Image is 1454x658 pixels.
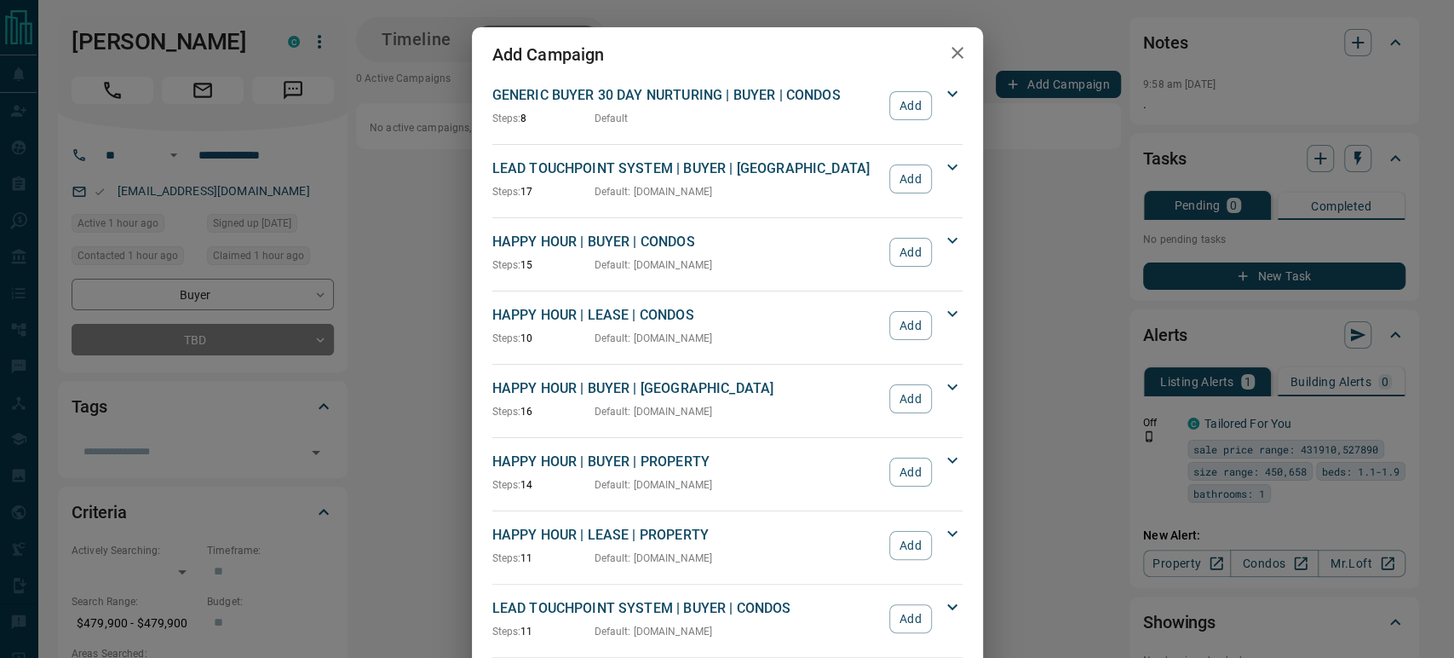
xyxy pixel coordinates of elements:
p: LEAD TOUCHPOINT SYSTEM | BUYER | [GEOGRAPHIC_DATA] [492,159,882,179]
p: LEAD TOUCHPOINT SYSTEM | BUYER | CONDOS [492,598,882,619]
div: LEAD TOUCHPOINT SYSTEM | BUYER | CONDOSSteps:11Default: [DOMAIN_NAME]Add [492,595,963,643]
div: HAPPY HOUR | LEASE | CONDOSSteps:10Default: [DOMAIN_NAME]Add [492,302,963,349]
p: 16 [492,404,595,419]
p: HAPPY HOUR | BUYER | [GEOGRAPHIC_DATA] [492,378,882,399]
span: Steps: [492,626,521,638]
div: HAPPY HOUR | BUYER | CONDOSSteps:15Default: [DOMAIN_NAME]Add [492,228,963,276]
p: HAPPY HOUR | LEASE | PROPERTY [492,525,882,545]
p: 17 [492,184,595,199]
span: Steps: [492,186,521,198]
span: Steps: [492,552,521,564]
p: HAPPY HOUR | LEASE | CONDOS [492,305,882,326]
p: 11 [492,624,595,639]
p: 11 [492,551,595,566]
button: Add [889,384,931,413]
p: Default : [DOMAIN_NAME] [595,624,713,639]
div: HAPPY HOUR | BUYER | PROPERTYSteps:14Default: [DOMAIN_NAME]Add [492,448,963,496]
button: Add [889,458,931,487]
span: Steps: [492,479,521,491]
p: Default : [DOMAIN_NAME] [595,477,713,493]
div: GENERIC BUYER 30 DAY NURTURING | BUYER | CONDOSSteps:8DefaultAdd [492,82,963,130]
div: HAPPY HOUR | LEASE | PROPERTYSteps:11Default: [DOMAIN_NAME]Add [492,522,963,569]
span: Steps: [492,113,521,124]
div: LEAD TOUCHPOINT SYSTEM | BUYER | [GEOGRAPHIC_DATA]Steps:17Default: [DOMAIN_NAME]Add [492,155,963,203]
p: GENERIC BUYER 30 DAY NURTURING | BUYER | CONDOS [492,85,882,106]
p: HAPPY HOUR | BUYER | PROPERTY [492,452,882,472]
p: 10 [492,331,595,346]
span: Steps: [492,332,521,344]
button: Add [889,164,931,193]
button: Add [889,238,931,267]
p: 15 [492,257,595,273]
div: HAPPY HOUR | BUYER | [GEOGRAPHIC_DATA]Steps:16Default: [DOMAIN_NAME]Add [492,375,963,423]
h2: Add Campaign [472,27,625,82]
p: Default : [DOMAIN_NAME] [595,184,713,199]
span: Steps: [492,259,521,271]
p: 8 [492,111,595,126]
button: Add [889,91,931,120]
button: Add [889,604,931,633]
p: Default : [DOMAIN_NAME] [595,257,713,273]
button: Add [889,311,931,340]
p: Default : [DOMAIN_NAME] [595,404,713,419]
p: HAPPY HOUR | BUYER | CONDOS [492,232,882,252]
span: Steps: [492,406,521,418]
p: Default : [DOMAIN_NAME] [595,551,713,566]
p: Default : [DOMAIN_NAME] [595,331,713,346]
p: Default [595,111,629,126]
p: 14 [492,477,595,493]
button: Add [889,531,931,560]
